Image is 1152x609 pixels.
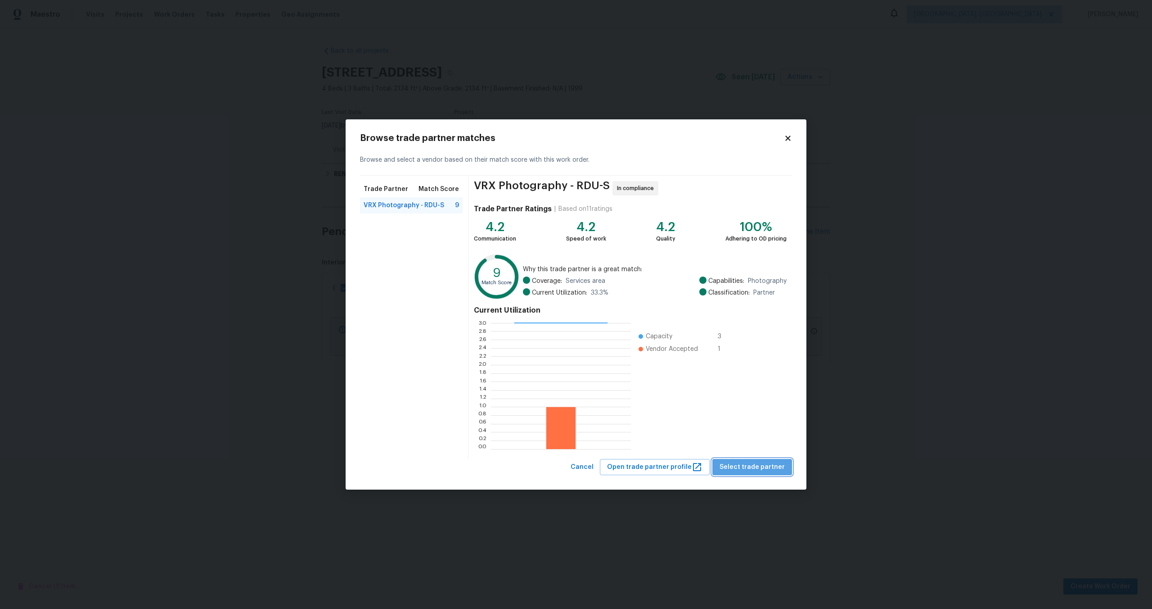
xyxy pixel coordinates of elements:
[718,345,732,354] span: 1
[479,337,486,342] text: 2.6
[481,280,512,285] text: Match Score
[566,223,606,232] div: 4.2
[708,288,750,297] span: Classification:
[656,234,675,243] div: Quality
[532,288,587,297] span: Current Utilization:
[360,134,784,143] h2: Browse trade partner matches
[646,332,672,341] span: Capacity
[478,320,486,325] text: 3.0
[753,288,775,297] span: Partner
[558,205,612,214] div: Based on 11 ratings
[617,184,657,193] span: In compliance
[474,181,610,195] span: VRX Photography - RDU-S
[480,379,486,384] text: 1.6
[656,223,675,232] div: 4.2
[479,354,486,359] text: 2.2
[708,277,744,286] span: Capabilities:
[478,429,486,435] text: 0.4
[718,332,732,341] span: 3
[566,277,605,286] span: Services area
[478,421,486,426] text: 0.6
[600,459,710,476] button: Open trade partner profile
[479,387,486,393] text: 1.4
[478,438,486,443] text: 0.2
[591,288,608,297] span: 33.3 %
[478,345,486,350] text: 2.4
[532,277,562,286] span: Coverage:
[725,223,787,232] div: 100%
[360,145,792,176] div: Browse and select a vendor based on their match score with this work order.
[566,234,606,243] div: Speed of work
[712,459,792,476] button: Select trade partner
[479,404,486,409] text: 1.0
[479,370,486,376] text: 1.8
[480,395,486,401] text: 1.2
[607,462,702,473] span: Open trade partner profile
[646,345,698,354] span: Vendor Accepted
[364,185,408,194] span: Trade Partner
[478,446,486,451] text: 0.0
[455,201,459,210] span: 9
[478,413,486,418] text: 0.8
[567,459,597,476] button: Cancel
[418,185,459,194] span: Match Score
[478,328,486,334] text: 2.8
[364,201,444,210] span: VRX Photography - RDU-S
[478,362,486,368] text: 2.0
[523,265,787,274] span: Why this trade partner is a great match:
[552,205,558,214] div: |
[720,462,785,473] span: Select trade partner
[748,277,787,286] span: Photography
[474,306,787,315] h4: Current Utilization
[725,234,787,243] div: Adhering to OD pricing
[571,462,594,473] span: Cancel
[493,266,501,279] text: 9
[474,223,516,232] div: 4.2
[474,205,552,214] h4: Trade Partner Ratings
[474,234,516,243] div: Communication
